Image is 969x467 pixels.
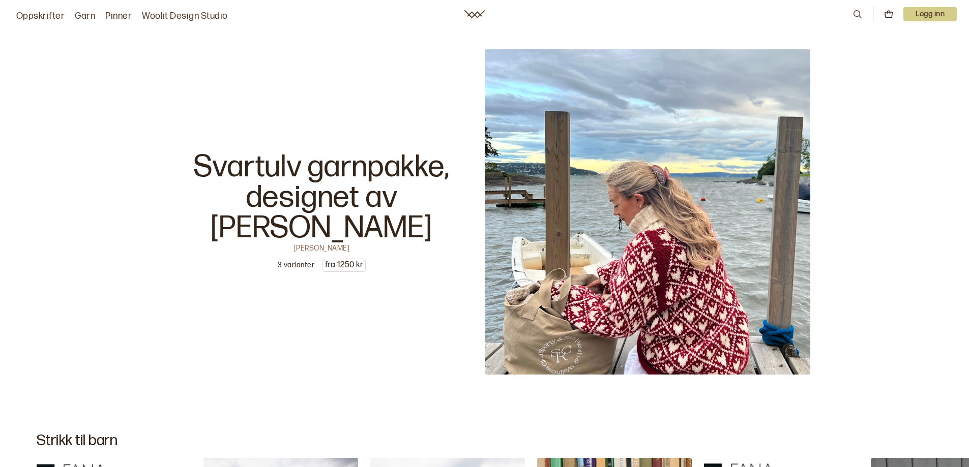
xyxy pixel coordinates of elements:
[323,259,365,271] p: fra 1250 kr
[294,243,349,251] p: [PERSON_NAME]
[37,431,932,450] h2: Strikk til barn
[464,10,485,18] a: Woolit
[105,9,132,23] a: Pinner
[485,49,810,375] img: Linka Neumann Villmarksgensere VOL I Strikkepakke til Svartulv genser i Troll og Blåne fra Hilles...
[903,7,957,21] p: Logg inn
[159,152,485,243] p: Svartulv garnpakke, designet av [PERSON_NAME]
[75,9,95,23] a: Garn
[142,9,228,23] a: Woolit Design Studio
[16,9,65,23] a: Oppskrifter
[903,7,957,21] button: User dropdown
[278,260,314,270] p: 3 varianter
[37,49,932,375] a: Linka Neumann Villmarksgensere VOL I Strikkepakke til Svartulv genser i Troll og Blåne fra Hilles...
